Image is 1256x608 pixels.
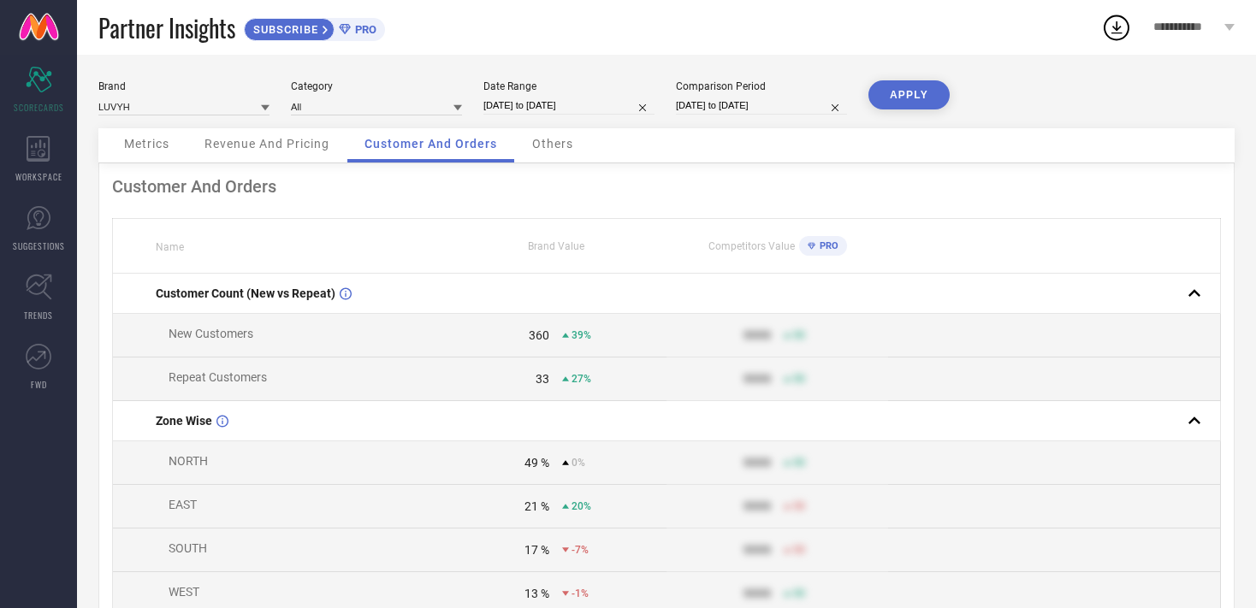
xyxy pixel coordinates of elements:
span: Competitors Value [708,240,795,252]
input: Select comparison period [676,97,847,115]
div: Comparison Period [676,80,847,92]
button: APPLY [868,80,950,109]
span: 0% [572,457,585,469]
span: 50 [793,457,805,469]
span: 39% [572,329,591,341]
div: Date Range [483,80,655,92]
span: SCORECARDS [14,101,64,114]
span: 20% [572,500,591,512]
div: Category [291,80,462,92]
span: 50 [793,500,805,512]
span: Customer Count (New vs Repeat) [156,286,335,300]
span: Zone Wise [156,414,212,428]
span: New Customers [169,327,253,340]
span: PRO [351,23,376,36]
span: EAST [169,498,197,511]
div: 9999 [744,372,771,386]
span: PRO [815,240,838,251]
span: -7% [572,544,589,556]
div: 9999 [744,543,771,557]
div: 9999 [744,328,771,342]
span: SUBSCRIBE [245,23,323,36]
span: 50 [793,329,805,341]
span: FWD [31,378,47,391]
div: 17 % [524,543,549,557]
div: 9999 [744,499,771,513]
span: 50 [793,544,805,556]
div: Open download list [1101,12,1132,43]
span: Brand Value [528,240,584,252]
span: -1% [572,587,589,599]
span: 27% [572,373,591,385]
div: Customer And Orders [112,176,1221,197]
span: TRENDS [24,309,53,322]
div: 49 % [524,456,549,469]
span: Others [532,137,573,151]
span: SOUTH [169,541,207,555]
span: 50 [793,373,805,385]
div: 360 [529,328,549,342]
a: SUBSCRIBEPRO [244,14,385,41]
span: WORKSPACE [15,170,62,183]
span: Revenue And Pricing [204,137,329,151]
span: Partner Insights [98,10,235,45]
input: Select date range [483,97,655,115]
span: Name [156,241,184,253]
div: 13 % [524,587,549,600]
div: 21 % [524,499,549,513]
span: Metrics [124,137,169,151]
span: Customer And Orders [364,137,497,151]
div: 9999 [744,456,771,469]
span: WEST [169,585,199,599]
span: SUGGESTIONS [13,239,65,252]
div: Brand [98,80,270,92]
span: 50 [793,587,805,599]
span: Repeat Customers [169,370,267,384]
span: NORTH [169,454,208,468]
div: 33 [536,372,549,386]
div: 9999 [744,587,771,600]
